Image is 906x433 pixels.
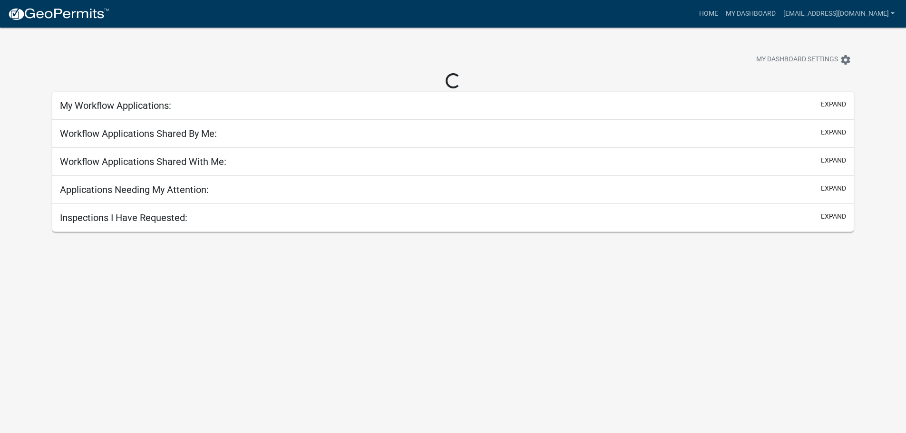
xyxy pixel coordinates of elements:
[60,128,217,139] h5: Workflow Applications Shared By Me:
[60,184,209,195] h5: Applications Needing My Attention:
[749,50,859,69] button: My Dashboard Settingssettings
[722,5,779,23] a: My Dashboard
[821,127,846,137] button: expand
[60,156,226,167] h5: Workflow Applications Shared With Me:
[756,54,838,66] span: My Dashboard Settings
[821,212,846,221] button: expand
[821,183,846,193] button: expand
[779,5,898,23] a: [EMAIL_ADDRESS][DOMAIN_NAME]
[840,54,851,66] i: settings
[695,5,722,23] a: Home
[60,212,187,223] h5: Inspections I Have Requested:
[821,155,846,165] button: expand
[821,99,846,109] button: expand
[60,100,171,111] h5: My Workflow Applications:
